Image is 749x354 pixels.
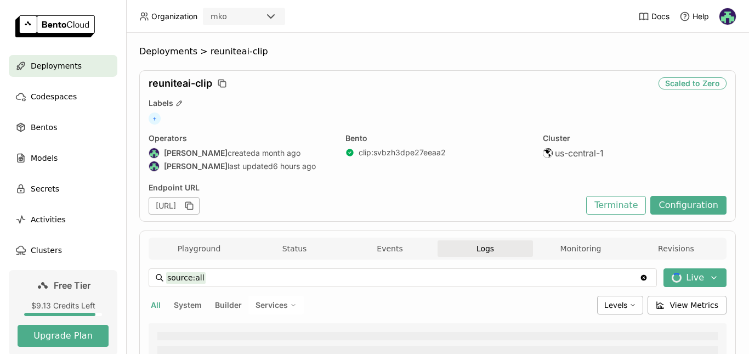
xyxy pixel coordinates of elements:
a: Activities [9,209,117,231]
img: Ayodeji Osasona [149,161,159,171]
input: Search [166,269,639,286]
span: Codespaces [31,90,77,103]
button: Status [247,240,342,257]
div: created [149,148,332,159]
span: Organization [151,12,197,21]
span: Free Tier [54,280,90,291]
div: Operators [149,133,332,143]
span: a month ago [256,148,300,158]
a: Codespaces [9,86,117,108]
img: Ayodeji Osasona [719,8,736,25]
span: Models [31,151,58,165]
input: Selected mko. [228,12,229,23]
div: Scaled to Zero [659,77,727,89]
a: Deployments [9,55,117,77]
div: Labels [149,98,727,108]
button: Monitoring [533,240,628,257]
div: mko [211,11,227,22]
button: Revisions [628,240,724,257]
svg: Clear value [639,273,648,282]
span: All [151,300,161,310]
div: last updated [149,161,332,172]
span: System [174,300,202,310]
button: Playground [151,240,247,257]
button: Live [663,268,727,287]
span: Docs [651,12,669,21]
span: Help [693,12,709,21]
a: Models [9,147,117,169]
button: Terminate [586,196,646,215]
button: Events [342,240,438,257]
div: Cluster [543,133,727,143]
span: Services [256,300,288,310]
span: reuniteai-clip [211,46,268,57]
a: Clusters [9,239,117,261]
a: Bentos [9,116,117,138]
span: > [197,46,211,57]
a: Docs [638,11,669,22]
span: + [149,113,161,125]
img: logo [15,15,95,37]
div: [URL] [149,197,200,215]
span: Builder [215,300,242,310]
button: Builder [213,298,244,312]
strong: [PERSON_NAME] [164,148,228,158]
img: Ayodeji Osasona [149,148,159,158]
div: Endpoint URL [149,183,581,193]
button: View Metrics [648,296,727,314]
div: Services [248,296,304,314]
span: Activities [31,213,66,226]
span: Secrets [31,182,59,195]
div: Levels [597,296,643,314]
span: View Metrics [670,300,719,311]
span: Levels [604,300,627,310]
button: System [172,298,204,312]
div: Help [679,11,709,22]
span: reuniteai-clip [149,77,212,89]
nav: Breadcrumbs navigation [139,46,736,57]
div: Bento [345,133,529,143]
span: Clusters [31,244,62,257]
span: Bentos [31,121,57,134]
span: Logs [476,244,494,254]
button: Upgrade Plan [18,325,109,347]
span: 6 hours ago [273,161,316,171]
a: Secrets [9,178,117,200]
i: loading [671,272,683,284]
span: us-central-1 [555,148,604,159]
div: $9.13 Credits Left [18,301,109,311]
a: clip:svbzh3dpe27eeaa2 [359,148,446,158]
strong: [PERSON_NAME] [164,161,228,171]
button: All [149,298,163,312]
button: Configuration [650,196,727,215]
span: Deployments [31,59,82,72]
span: Deployments [139,46,197,57]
